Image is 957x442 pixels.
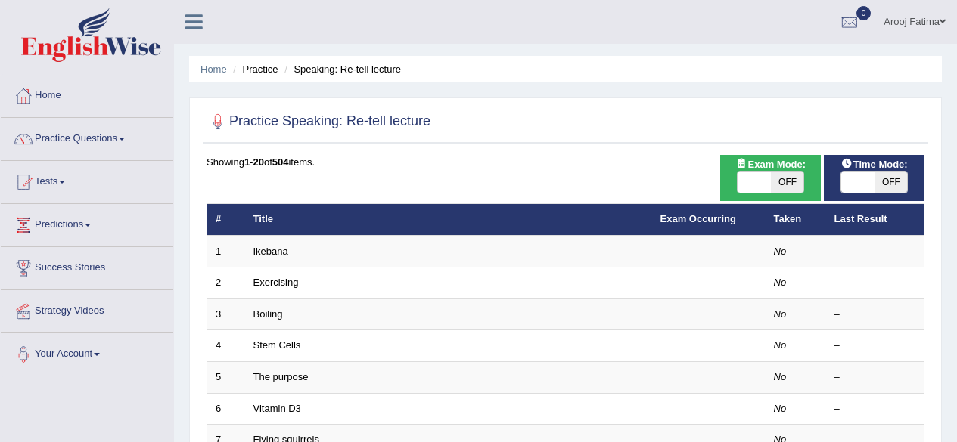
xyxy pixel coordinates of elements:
a: Ikebana [253,246,288,257]
div: – [834,308,916,322]
a: Your Account [1,333,173,371]
b: 1-20 [244,156,264,168]
td: 3 [207,298,245,330]
span: OFF [771,172,804,193]
em: No [774,371,787,382]
em: No [774,277,787,288]
td: 5 [207,362,245,394]
th: Taken [766,204,826,236]
a: Success Stories [1,247,173,285]
div: – [834,245,916,259]
a: Home [1,75,173,113]
a: Strategy Videos [1,290,173,328]
div: Show exams occurring in exams [720,155,821,201]
b: 504 [272,156,289,168]
div: – [834,276,916,290]
h2: Practice Speaking: Re-tell lecture [207,110,430,133]
td: 1 [207,236,245,267]
a: Home [200,63,227,75]
a: The purpose [253,371,309,382]
td: 2 [207,267,245,299]
a: Exam Occurring [660,213,736,224]
span: Exam Mode: [730,156,812,172]
th: Title [245,204,652,236]
div: Showing of items. [207,155,924,169]
em: No [774,308,787,320]
th: # [207,204,245,236]
span: Time Mode: [835,156,914,172]
a: Boiling [253,308,283,320]
a: Vitamin D3 [253,403,301,414]
td: 6 [207,393,245,425]
a: Predictions [1,204,173,242]
em: No [774,403,787,414]
a: Tests [1,161,173,199]
span: OFF [875,172,908,193]
a: Stem Cells [253,339,301,351]
div: – [834,338,916,353]
span: 0 [856,6,872,20]
a: Practice Questions [1,118,173,156]
li: Practice [229,62,278,76]
td: 4 [207,330,245,362]
em: No [774,246,787,257]
th: Last Result [826,204,924,236]
div: – [834,402,916,416]
div: – [834,370,916,385]
li: Speaking: Re-tell lecture [281,62,401,76]
a: Exercising [253,277,299,288]
em: No [774,339,787,351]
